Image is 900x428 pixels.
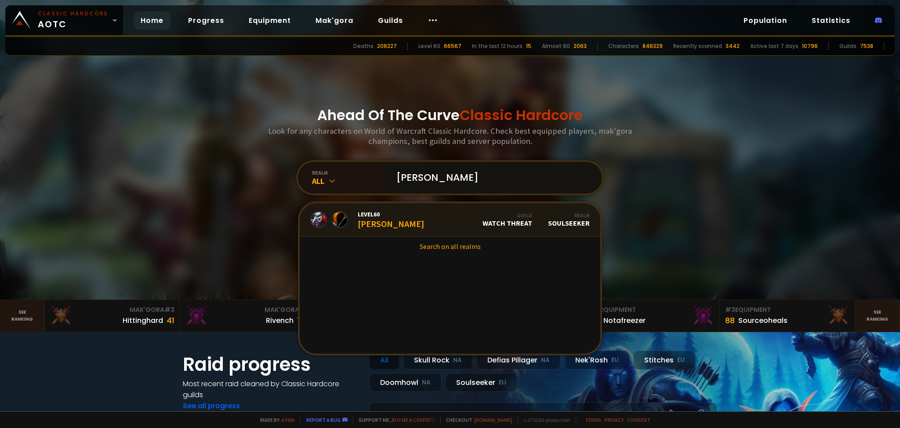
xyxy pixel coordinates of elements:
div: Guilds [839,42,856,50]
a: a fan [281,417,294,423]
div: 15 [526,42,531,50]
a: Statistics [805,11,857,29]
div: 66567 [444,42,461,50]
a: Terms [585,417,601,423]
a: Home [134,11,171,29]
div: 88 [725,315,735,326]
span: Classic Hardcore [460,105,583,125]
span: # 3 [725,305,735,314]
div: 846329 [642,42,663,50]
div: Rivench [266,315,294,326]
small: EU [611,356,619,365]
div: In the last 12 hours [472,42,523,50]
span: Made by [255,417,294,423]
div: Equipment [725,305,849,315]
div: Level 60 [418,42,440,50]
div: Realm [548,212,590,219]
div: Deaths [353,42,374,50]
a: [DOMAIN_NAME] [474,417,512,423]
a: Consent [627,417,650,423]
div: 206227 [377,42,397,50]
a: #3Equipment88Sourceoheals [720,300,855,332]
small: NA [422,378,431,387]
a: a month agozgpetri on godDefias Pillager8 /90 [369,402,717,426]
div: Soulseeker [548,212,590,227]
div: Mak'Gora [50,305,174,315]
small: EU [499,378,506,387]
span: Checkout [440,417,512,423]
h4: Most recent raid cleaned by Classic Hardcore guilds [183,378,359,400]
a: Equipment [242,11,298,29]
div: Almost 60 [542,42,570,50]
small: EU [677,356,685,365]
a: Seeranking [855,300,900,332]
a: Mak'Gora#2Rivench100 [180,300,315,332]
h1: Ahead Of The Curve [317,105,583,126]
div: Sourceoheals [738,315,787,326]
div: Equipment [590,305,714,315]
div: Notafreezer [603,315,646,326]
div: Skull Rock [403,351,473,369]
a: Guilds [371,11,410,29]
a: Mak'gora [308,11,360,29]
div: Guild [483,212,532,219]
div: 41 [167,315,174,326]
a: Classic HardcoreAOTC [5,5,123,35]
div: Nek'Rosh [564,351,630,369]
div: 2063 [573,42,587,50]
span: v. d752d5 - production [518,417,570,423]
div: Watch Threat [483,212,532,227]
a: #2Equipment88Notafreezer [585,300,720,332]
div: Characters [608,42,639,50]
h3: Look for any characters on World of Warcraft Classic Hardcore. Check best equipped players, mak'g... [265,126,635,146]
a: See all progress [183,401,240,411]
a: Report a bug [306,417,341,423]
a: Population [737,11,794,29]
span: Support me, [353,417,435,423]
div: All [369,351,399,369]
a: Level60[PERSON_NAME]GuildWatch ThreatRealmSoulseeker [300,203,600,237]
div: 3442 [726,42,740,50]
small: NA [541,356,550,365]
div: Recently scanned [673,42,722,50]
a: Privacy [605,417,624,423]
div: 10796 [802,42,818,50]
a: Progress [181,11,231,29]
div: Hittinghard [123,315,163,326]
div: Defias Pillager [476,351,561,369]
div: realm [312,169,386,176]
small: Classic Hardcore [38,10,108,18]
span: AOTC [38,10,108,31]
div: Doomhowl [369,373,442,392]
a: Search on all realms [300,237,600,256]
a: Mak'Gora#3Hittinghard41 [45,300,180,332]
div: All [312,176,386,186]
div: [PERSON_NAME] [358,210,424,229]
small: NA [453,356,462,365]
div: Soulseeker [445,373,517,392]
h1: Raid progress [183,351,359,378]
div: 7538 [860,42,873,50]
span: # 3 [164,305,174,314]
a: Buy me a coffee [392,417,435,423]
div: Stitches [633,351,696,369]
span: Level 60 [358,210,424,218]
div: 100 [297,315,309,326]
div: Active last 7 days [750,42,798,50]
input: Search a character... [391,162,592,194]
div: Mak'Gora [185,305,309,315]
